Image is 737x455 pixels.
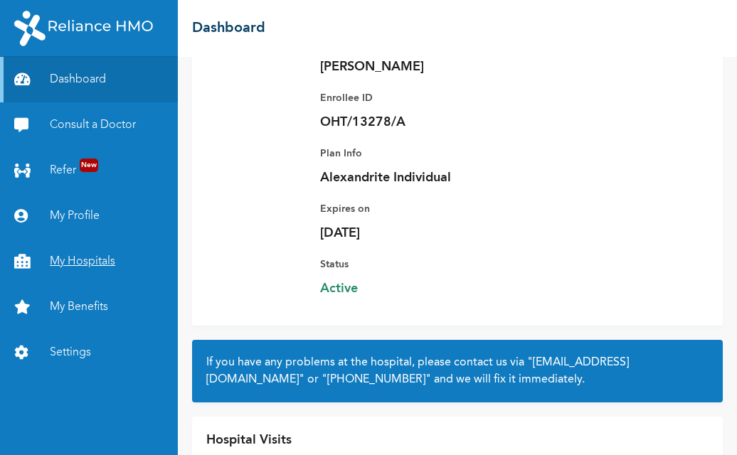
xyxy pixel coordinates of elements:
[192,18,265,39] h2: Dashboard
[320,169,519,186] p: Alexandrite Individual
[206,20,306,191] img: Enrollee
[320,114,519,131] p: OHT/13278/A
[80,159,98,172] span: New
[320,145,519,162] p: Plan Info
[320,58,519,75] p: [PERSON_NAME]
[320,256,519,273] p: Status
[320,90,519,107] p: Enrollee ID
[206,431,292,450] p: Hospital Visits
[206,354,709,388] h2: If you have any problems at the hospital, please contact us via or and we will fix it immediately.
[14,11,153,46] img: RelianceHMO's Logo
[320,225,519,242] p: [DATE]
[322,374,431,385] a: "[PHONE_NUMBER]"
[320,280,519,297] span: Active
[320,200,519,218] p: Expires on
